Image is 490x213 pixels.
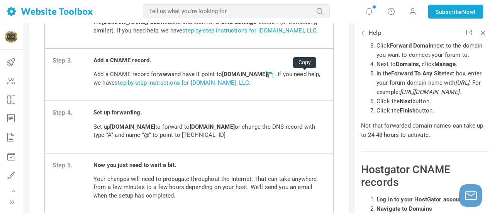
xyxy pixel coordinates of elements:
[400,98,412,105] strong: Next
[391,70,444,77] strong: Forward To Any Site
[361,29,381,37] span: Help
[428,5,483,19] a: SubscribeNow!
[434,61,456,68] strong: Manage
[93,175,326,200] p: Your changes will need to propagate throughout the Internet. That can take anywhere from a few mi...
[360,29,368,37] span: Back
[390,42,433,49] strong: Forward Domain
[182,27,317,34] a: step-by-step instructions for [DOMAIN_NAME], LLC
[376,106,489,115] li: Click the button.
[222,71,275,78] strong: [DOMAIN_NAME]
[158,71,171,78] strong: www
[396,61,419,68] strong: Domains
[376,69,489,97] li: In the text box, enter your forum domain name with . For example: .
[400,89,459,95] i: [URL][DOMAIN_NAME]
[361,163,489,189] h2: Hostgator CNAME records
[93,70,326,87] p: Add a CNAME record for and have it point to . If you need help, we have .
[190,123,235,130] strong: [DOMAIN_NAME]
[93,57,151,64] b: Add a CNAME record.
[93,123,326,140] p: Set up to forward to or change the DNS record with type "A" and name "@" to point to [TECHNICAL_ID]
[115,79,249,86] a: step-by-step instructions for [DOMAIN_NAME], LLC
[93,109,142,116] b: Set up forwarding.
[376,205,432,212] strong: Navigate to Domains
[361,121,489,140] p: Not that forwarded domain names can take up to 24-48 hours to activate.
[143,4,330,18] input: Tell us what you're looking for
[455,79,469,86] i: [URL]
[93,162,176,169] b: Now you just need to wait a bit.
[53,109,93,118] strong: Step 4.
[110,123,155,130] strong: [DOMAIN_NAME]
[376,196,464,203] strong: Log in to your HostGator account
[5,31,17,43] img: cropcircle.png
[462,8,476,16] span: Now!
[459,184,482,207] button: Launch chat
[53,161,93,170] strong: Step 5.
[53,56,93,65] strong: Step 3.
[293,57,316,68] div: Copy
[376,97,489,106] li: Click the button.
[376,41,489,60] li: Click next to the domain you want to connect your forum to.
[400,107,415,114] strong: Finish
[376,60,489,69] li: Next to , click .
